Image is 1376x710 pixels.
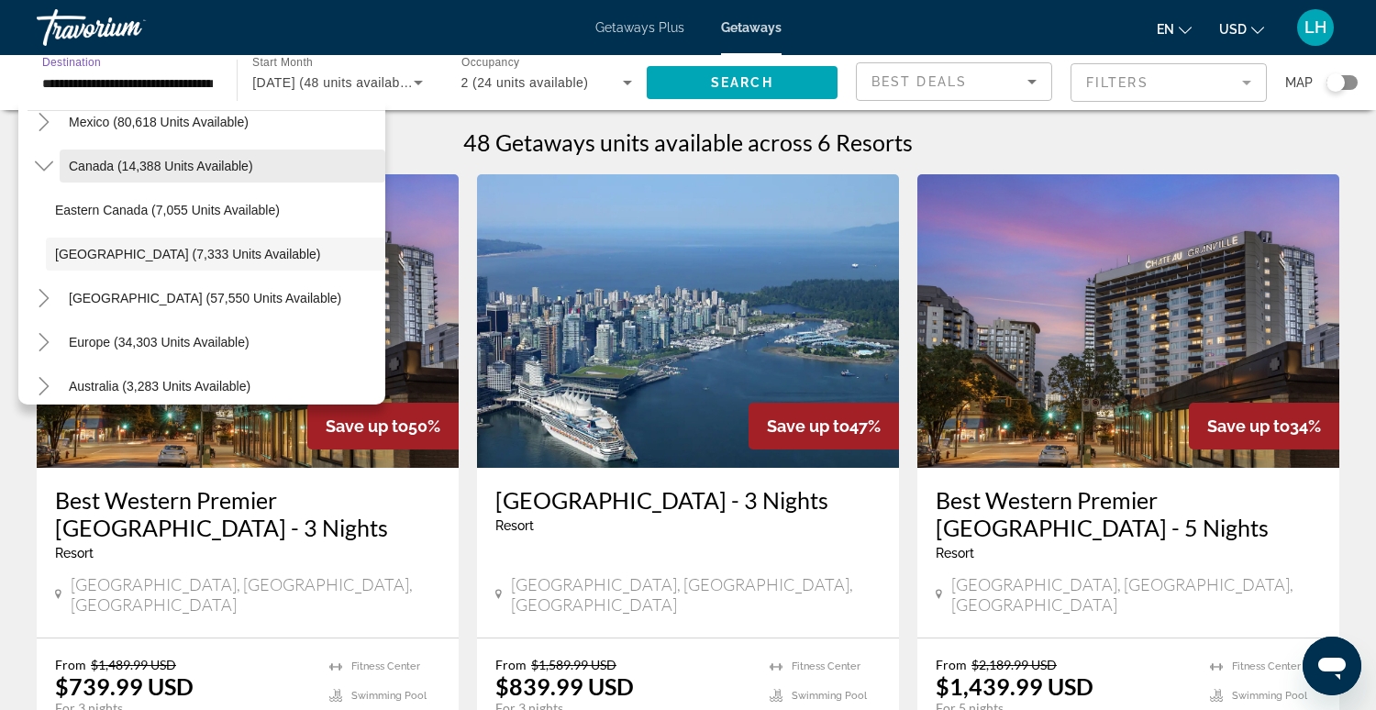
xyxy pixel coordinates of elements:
[28,150,60,183] button: Toggle Canada (14,388 units available)
[69,115,249,129] span: Mexico (80,618 units available)
[55,486,440,541] a: Best Western Premier [GEOGRAPHIC_DATA] - 3 Nights
[936,672,1093,700] p: $1,439.99 USD
[647,66,838,99] button: Search
[60,326,385,359] button: Europe (34,303 units available)
[69,291,341,305] span: [GEOGRAPHIC_DATA] (57,550 units available)
[1157,22,1174,37] span: en
[351,690,427,702] span: Swimming Pool
[1207,416,1290,436] span: Save up to
[28,371,60,403] button: Toggle Australia (3,283 units available)
[1285,70,1313,95] span: Map
[495,486,881,514] a: [GEOGRAPHIC_DATA] - 3 Nights
[55,203,280,217] span: Eastern Canada (7,055 units available)
[951,574,1321,615] span: [GEOGRAPHIC_DATA], [GEOGRAPHIC_DATA], [GEOGRAPHIC_DATA]
[792,660,860,672] span: Fitness Center
[91,657,176,672] span: $1,489.99 USD
[60,150,385,183] button: Canada (14,388 units available)
[28,106,60,139] button: Toggle Mexico (80,618 units available)
[971,657,1057,672] span: $2,189.99 USD
[69,379,250,394] span: Australia (3,283 units available)
[1292,8,1339,47] button: User Menu
[28,327,60,359] button: Toggle Europe (34,303 units available)
[767,416,849,436] span: Save up to
[55,672,194,700] p: $739.99 USD
[71,574,440,615] span: [GEOGRAPHIC_DATA], [GEOGRAPHIC_DATA], [GEOGRAPHIC_DATA]
[55,657,86,672] span: From
[1232,690,1307,702] span: Swimming Pool
[1219,16,1264,42] button: Change currency
[60,282,385,315] button: [GEOGRAPHIC_DATA] (57,550 units available)
[1219,22,1247,37] span: USD
[1304,18,1326,37] span: LH
[69,159,253,173] span: Canada (14,388 units available)
[60,370,385,403] button: Australia (3,283 units available)
[307,403,459,449] div: 50%
[936,546,974,560] span: Resort
[463,128,913,156] h1: 48 Getaways units available across 6 Resorts
[1157,16,1192,42] button: Change language
[1189,403,1339,449] div: 34%
[531,657,616,672] span: $1,589.99 USD
[871,74,967,89] span: Best Deals
[495,518,534,533] span: Resort
[69,335,250,349] span: Europe (34,303 units available)
[1232,660,1301,672] span: Fitness Center
[711,75,773,90] span: Search
[721,20,782,35] a: Getaways
[252,75,415,90] span: [DATE] (48 units available)
[871,71,1037,93] mat-select: Sort by
[46,238,385,271] button: [GEOGRAPHIC_DATA] (7,333 units available)
[495,657,527,672] span: From
[461,75,589,90] span: 2 (24 units available)
[42,56,101,68] span: Destination
[917,174,1339,468] img: RN65E01X.jpg
[46,194,385,227] button: Eastern Canada (7,055 units available)
[936,486,1321,541] a: Best Western Premier [GEOGRAPHIC_DATA] - 5 Nights
[936,657,967,672] span: From
[495,672,634,700] p: $839.99 USD
[477,174,899,468] img: RR40E01X.jpg
[60,105,385,139] button: Mexico (80,618 units available)
[1071,62,1267,103] button: Filter
[461,57,519,69] span: Occupancy
[55,546,94,560] span: Resort
[326,416,408,436] span: Save up to
[252,57,313,69] span: Start Month
[28,283,60,315] button: Toggle Caribbean & Atlantic Islands (57,550 units available)
[55,247,320,261] span: [GEOGRAPHIC_DATA] (7,333 units available)
[351,660,420,672] span: Fitness Center
[1303,637,1361,695] iframe: Button to launch messaging window
[792,690,867,702] span: Swimming Pool
[749,403,899,449] div: 47%
[511,574,881,615] span: [GEOGRAPHIC_DATA], [GEOGRAPHIC_DATA], [GEOGRAPHIC_DATA]
[37,4,220,51] a: Travorium
[595,20,684,35] a: Getaways Plus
